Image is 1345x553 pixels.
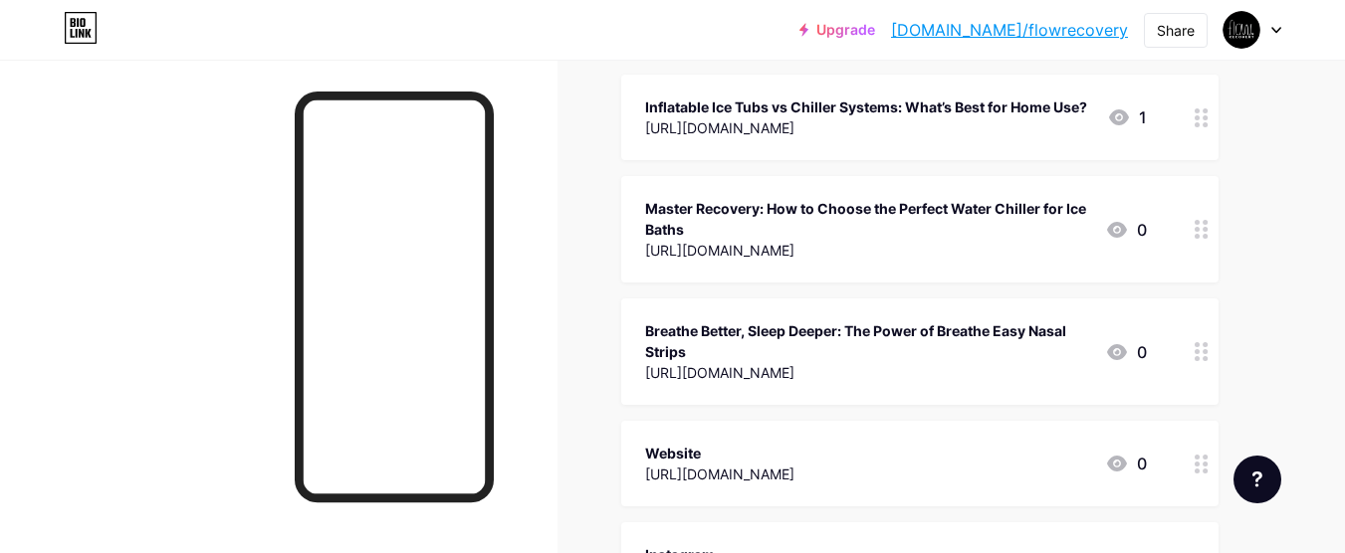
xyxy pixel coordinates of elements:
div: Website [645,443,794,463]
div: [URL][DOMAIN_NAME] [645,463,794,484]
div: [URL][DOMAIN_NAME] [645,240,1089,261]
div: 0 [1105,452,1147,475]
img: flowrecovery [1223,11,1260,49]
div: Inflatable Ice Tubs vs Chiller Systems: What’s Best for Home Use? [645,96,1087,117]
div: Master Recovery: How to Choose the Perfect Water Chiller for Ice Baths [645,198,1089,240]
a: [DOMAIN_NAME]/flowrecovery [891,18,1128,42]
div: [URL][DOMAIN_NAME] [645,117,1087,138]
div: [URL][DOMAIN_NAME] [645,362,1089,383]
div: 0 [1105,218,1147,242]
div: 0 [1105,340,1147,364]
a: Upgrade [799,22,875,38]
div: Share [1157,20,1195,41]
div: 1 [1107,105,1147,129]
div: Breathe Better, Sleep Deeper: The Power of Breathe Easy Nasal Strips [645,320,1089,362]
